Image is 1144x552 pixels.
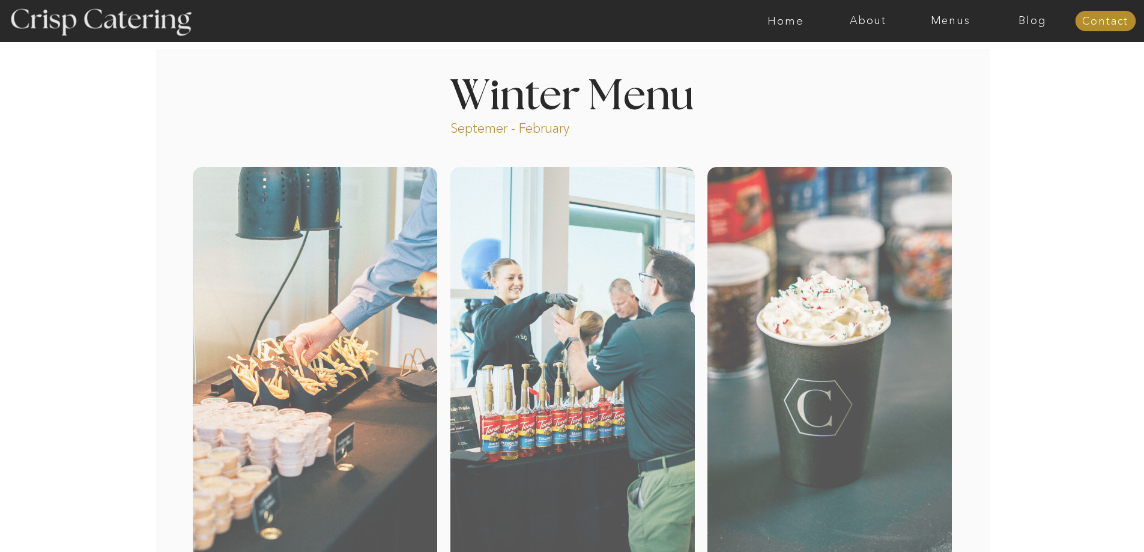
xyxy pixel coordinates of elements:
[909,15,991,27] a: Menus
[450,120,616,133] p: Septemer - February
[405,76,739,111] h1: Winter Menu
[1075,16,1136,28] a: Contact
[827,15,909,27] a: About
[991,15,1074,27] a: Blog
[745,15,827,27] a: Home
